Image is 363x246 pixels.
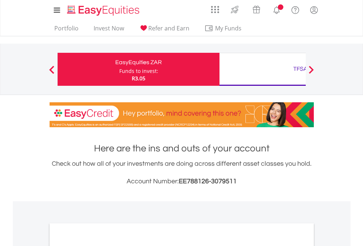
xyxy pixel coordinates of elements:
a: FAQ's and Support [286,2,305,16]
h3: Account Number: [50,176,314,187]
img: grid-menu-icon.svg [211,5,219,14]
div: Funds to invest: [119,67,158,75]
img: vouchers-v2.svg [250,4,262,15]
a: AppsGrid [206,2,224,14]
button: Previous [44,69,59,77]
h1: Here are the ins and outs of your account [50,142,314,155]
span: Refer and Earn [148,24,189,32]
button: Next [304,69,319,77]
span: EE788126-3079511 [179,178,237,185]
img: thrive-v2.svg [229,4,241,15]
div: EasyEquities ZAR [62,57,215,67]
a: Vouchers [246,2,267,15]
a: Home page [64,2,142,16]
div: Check out how all of your investments are doing across different asset classes you hold. [50,159,314,187]
a: Portfolio [51,25,81,36]
a: My Profile [305,2,323,18]
span: R3.05 [132,75,145,82]
a: Invest Now [91,25,127,36]
a: Refer and Earn [136,25,192,36]
img: EasyEquities_Logo.png [66,4,142,16]
span: My Funds [204,23,253,33]
img: EasyCredit Promotion Banner [50,102,314,127]
a: Notifications [267,2,286,16]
